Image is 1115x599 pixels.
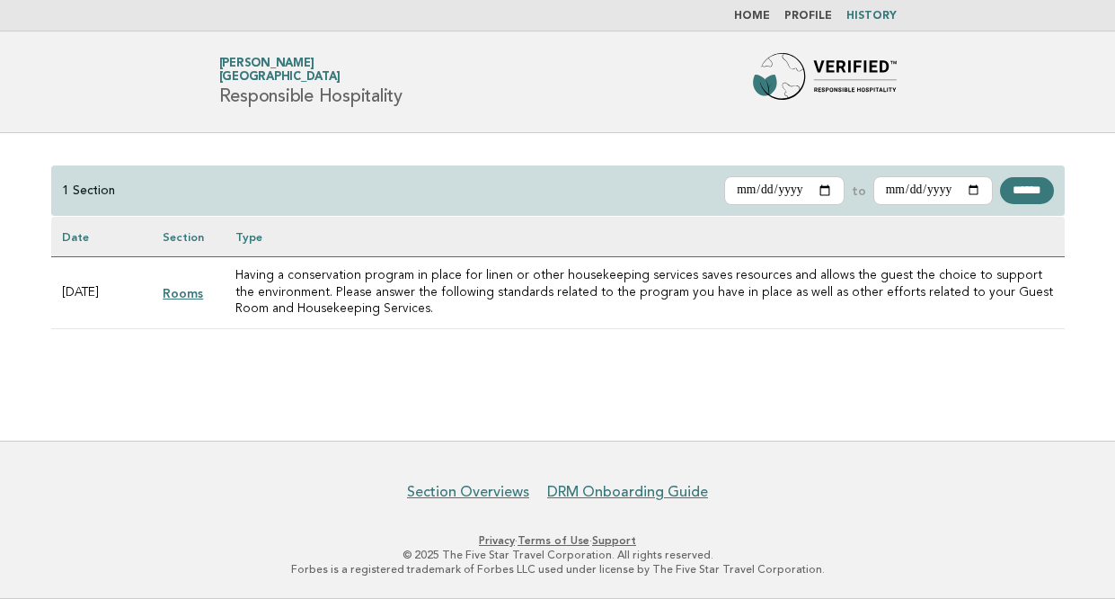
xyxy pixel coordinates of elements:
[51,217,153,257] th: Date
[25,562,1090,577] p: Forbes is a registered trademark of Forbes LLC used under license by The Five Star Travel Corpora...
[152,217,225,257] th: Section
[25,533,1090,548] p: · ·
[852,183,866,199] label: to
[219,58,403,105] h1: Responsible Hospitality
[734,11,770,22] a: Home
[753,53,897,111] img: Forbes Travel Guide
[51,257,153,328] td: [DATE]
[219,72,341,84] span: [GEOGRAPHIC_DATA]
[592,534,636,547] a: Support
[163,286,203,300] a: Rooms
[62,183,115,199] p: 1 Section
[225,217,1064,257] th: Type
[219,58,341,83] a: [PERSON_NAME][GEOGRAPHIC_DATA]
[547,483,708,501] a: DRM Onboarding Guide
[407,483,529,501] a: Section Overviews
[518,534,589,547] a: Terms of Use
[225,257,1064,328] td: Having a conservation program in place for linen or other housekeeping services saves resources a...
[784,11,832,22] a: Profile
[479,534,515,547] a: Privacy
[25,548,1090,562] p: © 2025 The Five Star Travel Corporation. All rights reserved.
[846,11,897,22] a: History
